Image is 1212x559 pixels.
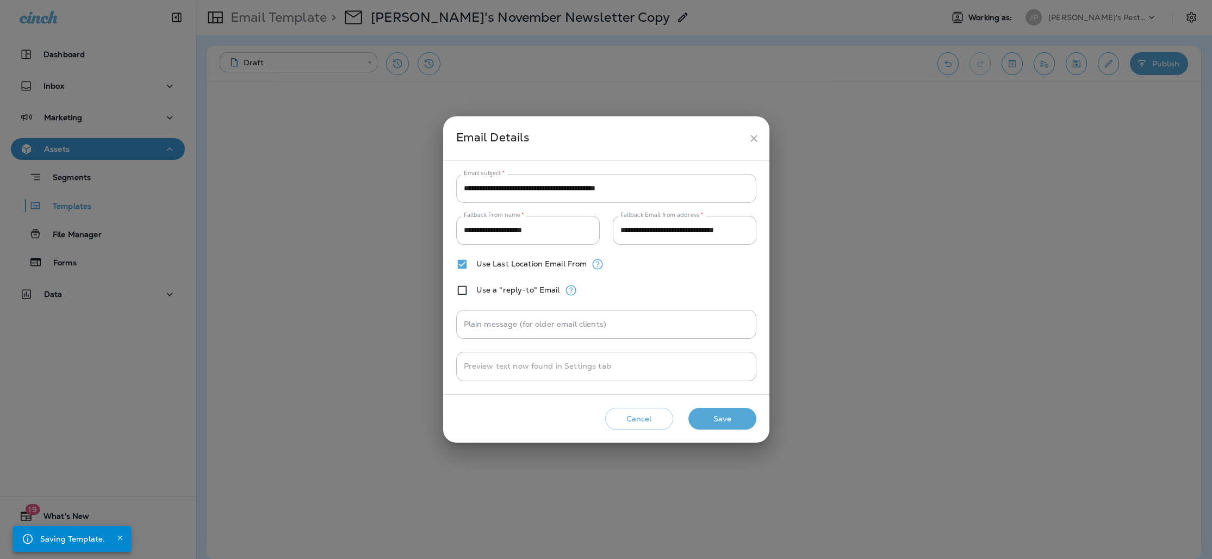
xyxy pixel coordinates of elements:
[688,408,756,430] button: Save
[605,408,673,430] button: Cancel
[456,128,744,148] div: Email Details
[744,128,764,148] button: close
[464,169,505,177] label: Email subject
[476,285,560,294] label: Use a "reply-to" Email
[464,211,524,219] label: Fallback From name
[40,529,105,549] div: Saving Template.
[114,531,127,544] button: Close
[476,259,587,268] label: Use Last Location Email From
[620,211,703,219] label: Fallback Email from address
